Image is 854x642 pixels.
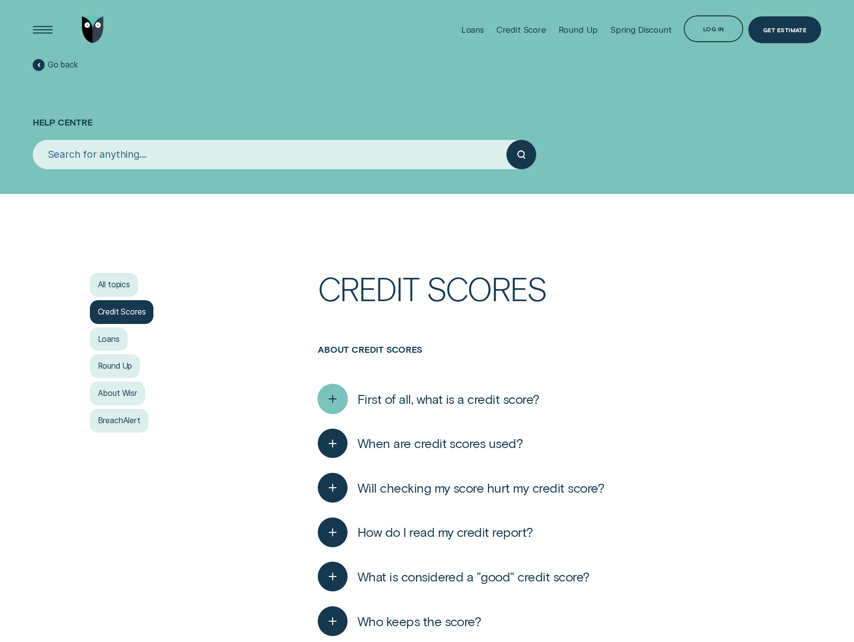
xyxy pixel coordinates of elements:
[318,606,481,636] button: Who keeps the score?
[357,524,533,540] span: How do I read my credit report?
[318,562,589,591] button: What is considered a "good" credit score?
[33,59,78,71] a: Go back
[357,435,523,451] span: When are credit scores used?
[497,25,546,35] div: Credit Score
[506,140,536,170] button: Submit your search query.
[318,384,539,414] button: First of all, what is a credit score?
[90,382,145,405] a: About Wisr
[33,140,506,170] input: Search for anything...
[318,473,604,503] button: Will checking my score hurt my credit score?
[90,273,138,297] a: All topics
[82,16,104,43] img: Wisr
[357,569,590,584] span: What is considered a "good" credit score?
[29,16,56,43] button: Open Menu
[684,15,743,42] button: Log in
[357,480,604,496] span: Will checking my score hurt my credit score?
[318,344,764,377] h3: About credit scores
[90,354,141,378] a: Round Up
[318,273,764,344] h1: Credit Scores
[48,60,78,70] span: Go back
[357,613,482,629] span: Who keeps the score?
[318,517,533,547] button: How do I read my credit report?
[610,25,671,35] div: Spring Discount
[357,391,540,407] span: First of all, what is a credit score?
[559,25,598,35] div: Round Up
[748,16,821,43] a: Get Estimate
[90,327,128,351] a: Loans
[318,429,523,458] button: When are credit scores used?
[33,72,822,139] h1: Help Centre
[90,409,148,433] a: BreachAlert
[461,25,484,35] div: Loans
[90,300,154,324] a: Credit Scores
